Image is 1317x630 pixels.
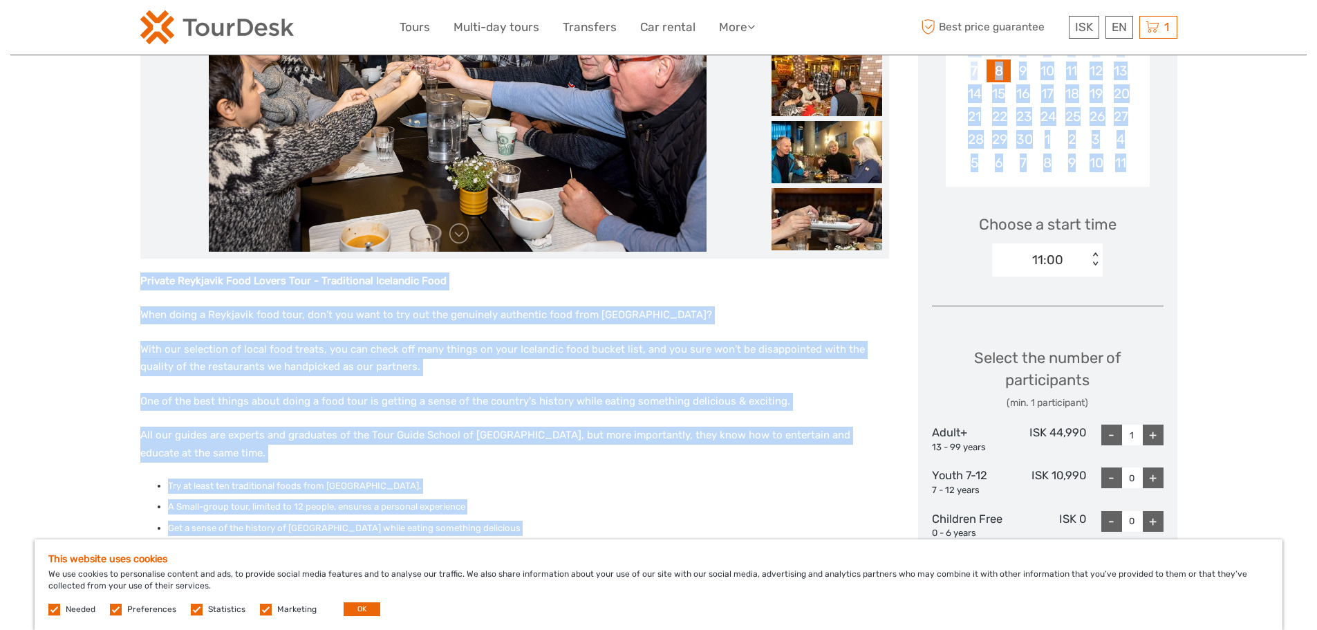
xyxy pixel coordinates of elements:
div: ISK 0 [1009,511,1086,540]
div: Choose Saturday, September 13th, 2025 [1108,59,1132,82]
div: Choose Friday, September 26th, 2025 [1084,105,1108,128]
div: Choose Tuesday, September 16th, 2025 [1011,82,1035,105]
div: Choose Thursday, October 9th, 2025 [1060,151,1084,174]
div: (min. 1 participant) [932,396,1164,410]
div: Choose Friday, October 10th, 2025 [1084,151,1108,174]
div: Choose Sunday, September 28th, 2025 [962,128,987,151]
div: ISK 10,990 [1009,467,1086,497]
div: Choose Thursday, September 25th, 2025 [1060,105,1084,128]
button: OK [344,602,380,616]
div: Choose Saturday, October 4th, 2025 [1108,128,1132,151]
div: Choose Wednesday, October 8th, 2025 [1035,151,1059,174]
img: f2cd0e1895884aafa2e76acbbaefa079_slider_thumbnail.jpeg [772,188,882,250]
img: 53a795d1f47f4a59bffad42883d952c7_slider_thumbnail.jpeg [772,54,882,116]
a: More [719,17,755,37]
div: We use cookies to personalise content and ads, to provide social media features and to analyse ou... [35,539,1282,630]
div: Choose Wednesday, September 24th, 2025 [1035,105,1059,128]
div: Children Free [932,511,1009,540]
div: - [1101,511,1122,532]
div: Choose Wednesday, September 10th, 2025 [1035,59,1059,82]
div: - [1101,425,1122,445]
div: Choose Monday, September 8th, 2025 [987,59,1011,82]
li: Try at least ten traditional foods from [GEOGRAPHIC_DATA]. [168,479,889,494]
div: Choose Tuesday, September 23rd, 2025 [1011,105,1035,128]
a: Transfers [563,17,617,37]
img: 120-15d4194f-c635-41b9-a512-a3cb382bfb57_logo_small.png [140,10,294,44]
p: All our guides are experts and graduates of the Tour Guide School of [GEOGRAPHIC_DATA], but more ... [140,427,889,462]
div: EN [1105,16,1133,39]
div: - [1101,467,1122,488]
img: 86f7d61627c5498ca33375c052d00de2_slider_thumbnail.jpeg [772,121,882,183]
div: < > [1090,252,1101,267]
div: Choose Monday, September 29th, 2025 [987,128,1011,151]
div: Choose Friday, September 19th, 2025 [1084,82,1108,105]
div: + [1143,425,1164,445]
button: Open LiveChat chat widget [159,21,176,38]
div: Choose Tuesday, September 30th, 2025 [1011,128,1035,151]
div: Choose Monday, September 22nd, 2025 [987,105,1011,128]
div: Choose Sunday, September 14th, 2025 [962,82,987,105]
label: Preferences [127,604,176,615]
p: One of the best things about doing a food tour is getting a sense of the country's history while ... [140,393,889,411]
div: Choose Thursday, September 18th, 2025 [1060,82,1084,105]
a: Multi-day tours [454,17,539,37]
a: Car rental [640,17,695,37]
div: 13 - 99 years [932,441,1009,454]
span: Choose a start time [979,214,1117,235]
div: 11:00 [1032,251,1063,269]
div: Choose Monday, October 6th, 2025 [987,151,1011,174]
li: Get a sense of the history of [GEOGRAPHIC_DATA] while eating something delicious [168,521,889,536]
a: Tours [400,17,430,37]
div: Choose Thursday, October 2nd, 2025 [1060,128,1084,151]
p: We're away right now. Please check back later! [19,24,156,35]
div: Choose Saturday, September 20th, 2025 [1108,82,1132,105]
div: Choose Wednesday, October 1st, 2025 [1035,128,1059,151]
div: Choose Tuesday, October 7th, 2025 [1011,151,1035,174]
span: Best price guarantee [918,16,1065,39]
div: Choose Monday, September 15th, 2025 [987,82,1011,105]
div: Youth 7-12 [932,467,1009,497]
div: Choose Tuesday, September 9th, 2025 [1011,59,1035,82]
div: 7 - 12 years [932,484,1009,497]
p: With our selection of local food treats, you can check off many things on your Icelandic food buc... [140,341,889,376]
div: + [1143,467,1164,488]
div: Choose Friday, September 12th, 2025 [1084,59,1108,82]
div: Choose Sunday, September 21st, 2025 [962,105,987,128]
div: month 2025-09 [950,37,1145,174]
div: ISK 44,990 [1009,425,1086,454]
div: Select the number of participants [932,347,1164,410]
label: Needed [66,604,95,615]
div: Choose Sunday, October 5th, 2025 [962,151,987,174]
div: Choose Wednesday, September 17th, 2025 [1035,82,1059,105]
div: Adult+ [932,425,1009,454]
strong: Private Reykjavik Food Lovers Tour - Traditional Icelandic Food [140,275,447,287]
span: ISK [1075,20,1093,34]
label: Marketing [277,604,317,615]
div: Choose Saturday, September 27th, 2025 [1108,105,1132,128]
div: 0 - 6 years [932,527,1009,540]
span: 1 [1162,20,1171,34]
p: When doing a Reykjavik food tour, don’t you want to try out the genuinely authentic food from [GE... [140,306,889,324]
div: + [1143,511,1164,532]
div: Not available Sunday, September 7th, 2025 [962,59,987,82]
div: Choose Friday, October 3rd, 2025 [1084,128,1108,151]
div: Choose Saturday, October 11th, 2025 [1108,151,1132,174]
label: Statistics [208,604,245,615]
div: Choose Thursday, September 11th, 2025 [1060,59,1084,82]
li: A Small-group tour, limited to 12 people, ensures a personal experience [168,499,889,515]
h5: This website uses cookies [48,553,1269,565]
